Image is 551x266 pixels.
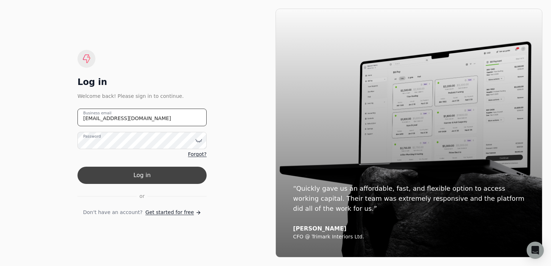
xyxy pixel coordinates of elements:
[77,92,207,100] div: Welcome back! Please sign in to continue.
[140,193,145,200] span: or
[77,76,207,88] div: Log in
[83,133,101,139] label: Password
[83,209,142,216] span: Don't have an account?
[527,242,544,259] div: Open Intercom Messenger
[77,167,207,184] button: Log in
[145,209,194,216] span: Get started for free
[83,110,112,116] label: Business email
[145,209,201,216] a: Get started for free
[188,151,207,158] a: Forgot?
[293,184,525,214] div: “Quickly gave us an affordable, fast, and flexible option to access working capital. Their team w...
[293,234,525,240] div: CFO @ Trimark Interiors Ltd.
[293,225,525,232] div: [PERSON_NAME]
